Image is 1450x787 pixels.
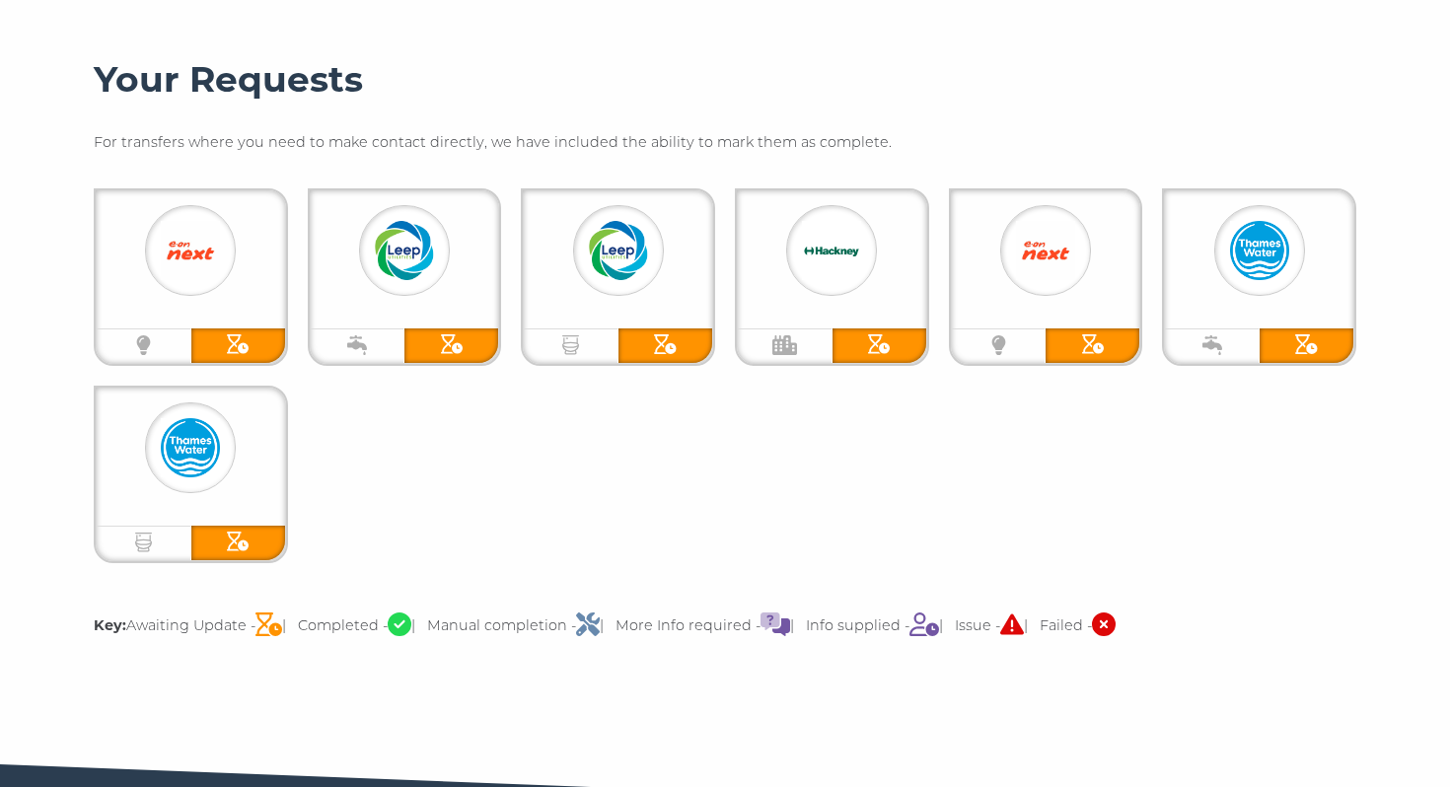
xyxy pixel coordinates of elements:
img: Eon Next [161,221,220,280]
img: London Borough of Hackney [802,221,861,280]
img: Thames Water [1230,221,1289,280]
img: Thames Water [161,418,220,477]
p: For transfers where you need to make contact directly, we have included the ability to mark them ... [94,131,1356,154]
strong: Key: [94,616,126,634]
img: Leep Utilities [589,221,648,280]
p: Awaiting Update - | Completed - | Manual completion - | More Info required - | Info supplied - | ... [94,612,1356,641]
h3: Your Requests [94,58,1356,102]
img: Leep Utilities [375,221,434,280]
img: Eon Next [1016,221,1075,280]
